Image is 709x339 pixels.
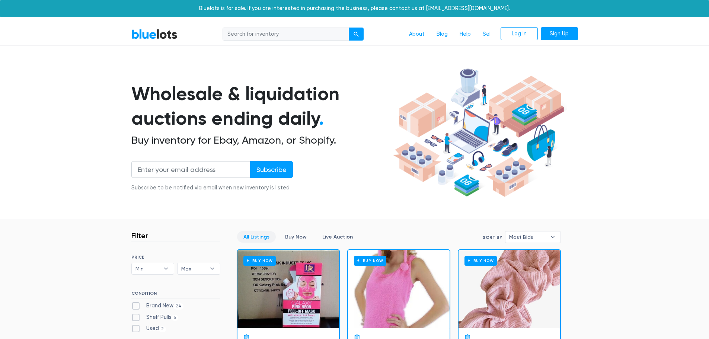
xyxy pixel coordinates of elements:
[131,29,178,39] a: BlueLots
[541,27,578,41] a: Sign Up
[348,250,450,328] a: Buy Now
[131,291,220,299] h6: CONDITION
[158,263,174,274] b: ▾
[319,107,324,129] span: .
[135,263,160,274] span: Min
[403,27,431,41] a: About
[250,161,293,178] input: Subscribe
[243,256,276,265] h6: Buy Now
[509,231,546,243] span: Most Bids
[204,263,220,274] b: ▾
[172,315,179,321] span: 5
[131,324,166,333] label: Used
[464,256,497,265] h6: Buy Now
[279,231,313,243] a: Buy Now
[173,303,184,309] span: 24
[159,326,166,332] span: 2
[237,231,276,243] a: All Listings
[545,231,561,243] b: ▾
[131,231,148,240] h3: Filter
[354,256,386,265] h6: Buy Now
[454,27,477,41] a: Help
[390,65,567,201] img: hero-ee84e7d0318cb26816c560f6b4441b76977f77a177738b4e94f68c95b2b83dbb.png
[131,81,390,131] h1: Wholesale & liquidation auctions ending daily
[431,27,454,41] a: Blog
[131,255,220,260] h6: PRICE
[131,161,250,178] input: Enter your email address
[223,28,349,41] input: Search for inventory
[477,27,498,41] a: Sell
[237,250,339,328] a: Buy Now
[316,231,359,243] a: Live Auction
[181,263,206,274] span: Max
[131,184,293,192] div: Subscribe to be notified via email when new inventory is listed.
[501,27,538,41] a: Log In
[131,134,390,147] h2: Buy inventory for Ebay, Amazon, or Shopify.
[459,250,560,328] a: Buy Now
[131,313,179,322] label: Shelf Pulls
[131,302,184,310] label: Brand New
[483,234,502,241] label: Sort By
